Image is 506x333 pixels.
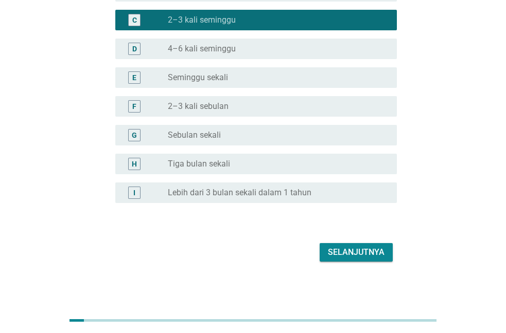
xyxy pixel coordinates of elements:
label: Tiga bulan sekali [168,159,230,169]
div: H [132,158,137,169]
label: Sebulan sekali [168,130,221,140]
label: 2–3 kali sebulan [168,101,229,112]
div: G [132,129,137,140]
label: Lebih dari 3 bulan sekali dalam 1 tahun [168,188,311,198]
label: Seminggu sekali [168,72,228,83]
label: 2–3 kali seminggu [168,15,236,25]
div: I [133,187,135,198]
div: F [132,101,136,112]
div: C [132,14,137,25]
label: 4–6 kali seminggu [168,44,236,54]
div: E [132,72,136,83]
button: Selanjutnya [320,243,393,262]
div: Selanjutnya [328,246,385,258]
div: D [132,43,137,54]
